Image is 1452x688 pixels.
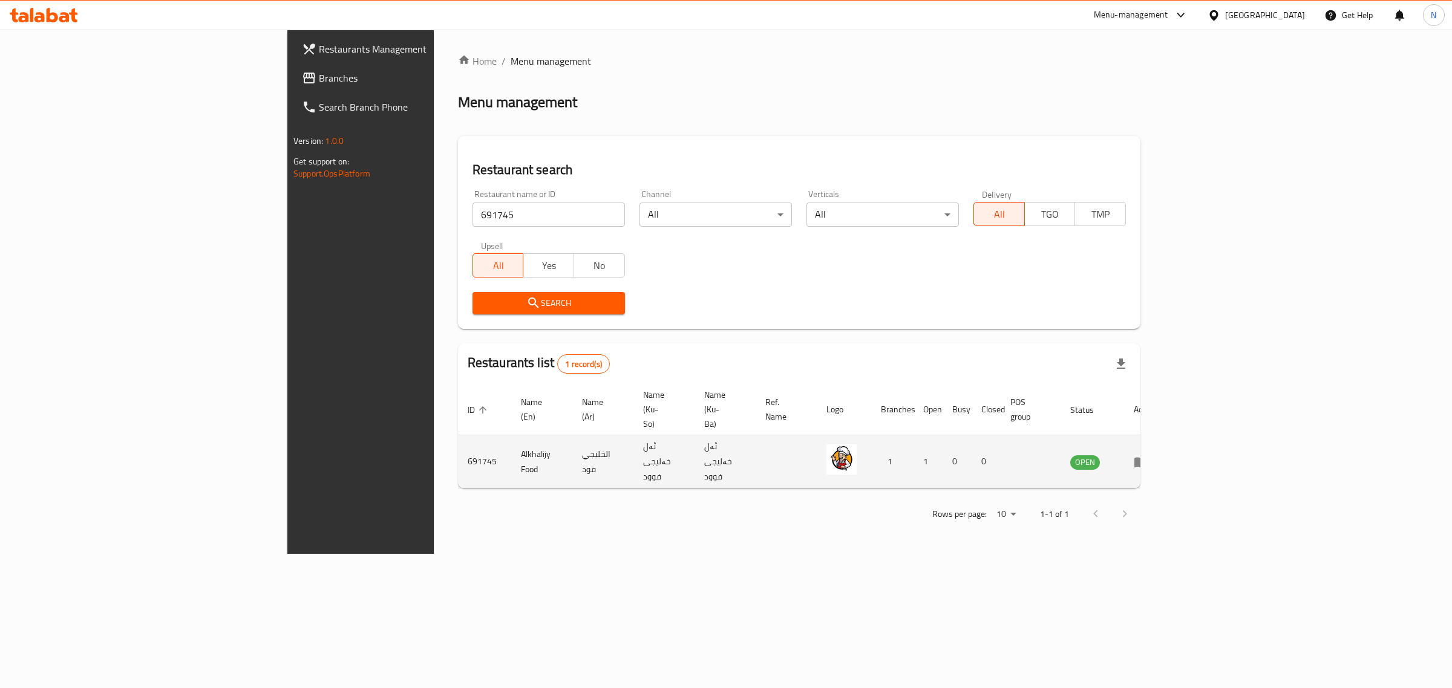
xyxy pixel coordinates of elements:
[943,435,972,488] td: 0
[1030,206,1071,223] span: TGO
[704,388,741,431] span: Name (Ku-Ba)
[1225,8,1305,22] div: [GEOGRAPHIC_DATA]
[982,190,1012,198] label: Delivery
[1094,8,1168,22] div: Menu-management
[1040,507,1069,522] p: 1-1 of 1
[481,241,503,250] label: Upsell
[458,384,1166,488] table: enhanced table
[826,444,857,475] img: Alkhalijy Food
[1024,202,1076,226] button: TGO
[293,154,349,169] span: Get support on:
[1070,455,1100,470] div: OPEN
[973,202,1025,226] button: All
[943,384,972,435] th: Busy
[292,92,530,122] a: Search Branch Phone
[292,63,530,92] a: Branches
[521,395,558,424] span: Name (En)
[325,133,344,149] span: 1.0.0
[458,92,577,112] h2: Menu management
[468,403,491,417] span: ID
[806,203,959,227] div: All
[482,296,615,311] span: Search
[639,203,792,227] div: All
[871,384,914,435] th: Branches
[1070,455,1100,469] span: OPEN
[1070,403,1110,417] span: Status
[293,166,370,181] a: Support.OpsPlatform
[1124,384,1166,435] th: Action
[319,42,520,56] span: Restaurants Management
[633,435,695,488] td: ئەل خەلیجی فوود
[292,34,530,63] a: Restaurants Management
[992,505,1021,524] div: Rows per page:
[582,395,619,424] span: Name (Ar)
[574,253,625,277] button: No
[1107,349,1136,378] div: Export file
[319,71,520,85] span: Branches
[871,435,914,488] td: 1
[1080,206,1121,223] span: TMP
[972,384,1001,435] th: Closed
[511,435,572,488] td: Alkhalijy Food
[979,206,1020,223] span: All
[765,395,802,424] span: Ref. Name
[1010,395,1046,424] span: POS group
[473,253,524,277] button: All
[458,54,1140,68] nav: breadcrumb
[932,507,987,522] p: Rows per page:
[579,257,620,274] span: No
[643,388,680,431] span: Name (Ku-So)
[473,161,1126,179] h2: Restaurant search
[557,354,610,374] div: Total records count
[528,257,569,274] span: Yes
[473,292,625,314] button: Search
[473,203,625,227] input: Search for restaurant name or ID..
[572,435,633,488] td: الخليجي فود
[468,354,610,374] h2: Restaurants list
[1431,8,1436,22] span: N
[1074,202,1126,226] button: TMP
[319,100,520,114] span: Search Branch Phone
[817,384,871,435] th: Logo
[478,257,519,274] span: All
[293,133,323,149] span: Version:
[914,435,943,488] td: 1
[511,54,591,68] span: Menu management
[523,253,574,277] button: Yes
[972,435,1001,488] td: 0
[914,384,943,435] th: Open
[695,435,756,488] td: ئەل خەلیجی فوود
[558,359,609,370] span: 1 record(s)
